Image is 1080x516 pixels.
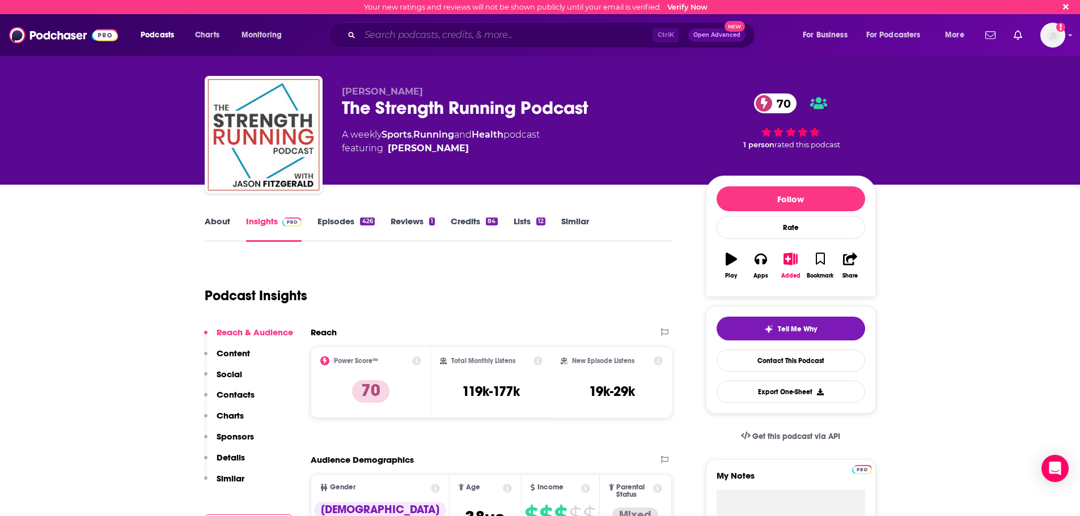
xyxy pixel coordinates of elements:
h2: Total Monthly Listens [451,357,515,365]
span: Logged in as BretAita [1040,23,1065,48]
button: open menu [133,26,189,44]
span: Gender [330,484,355,491]
p: Contacts [217,389,255,400]
span: [PERSON_NAME] [342,86,423,97]
div: Bookmark [807,272,833,279]
p: Details [217,452,245,463]
a: Charts [188,26,226,44]
a: Episodes426 [317,216,374,242]
span: rated this podcast [774,140,840,149]
img: Podchaser - Follow, Share and Rate Podcasts [9,24,118,46]
span: For Podcasters [866,27,921,43]
button: Follow [717,186,865,211]
a: Show notifications dropdown [1009,25,1027,45]
span: , [412,129,413,140]
h2: Audience Demographics [311,454,414,465]
button: Open AdvancedNew [688,28,746,42]
span: Monitoring [242,27,282,43]
h2: Power Score™ [334,357,378,365]
img: Podchaser Pro [282,218,302,227]
button: Show profile menu [1040,23,1065,48]
input: Search podcasts, credits, & more... [360,26,653,44]
div: Play [725,272,737,279]
p: 70 [352,380,389,403]
h3: 19k-29k [589,383,635,400]
p: Social [217,369,242,379]
div: 84 [486,218,497,225]
button: Contacts [204,389,255,410]
span: Income [537,484,564,491]
span: For Business [803,27,848,43]
h2: New Episode Listens [572,357,634,365]
span: Get this podcast via API [752,432,840,441]
a: Lists12 [514,216,545,242]
img: tell me why sparkle [764,325,773,334]
h3: 119k-177k [462,383,520,400]
span: Age [466,484,480,491]
p: Sponsors [217,431,254,442]
span: featuring [342,142,540,155]
button: Bookmark [806,245,835,286]
button: Share [835,245,865,286]
span: 70 [765,93,797,113]
a: Contact This Podcast [717,349,865,372]
button: open menu [234,26,297,44]
p: Charts [217,410,244,421]
span: 1 person [743,140,774,149]
a: Running [413,129,454,140]
button: open menu [859,26,937,44]
div: Search podcasts, credits, & more... [340,22,766,48]
span: and [454,129,472,140]
label: My Notes [717,470,865,490]
p: Similar [217,473,244,484]
button: Apps [746,245,776,286]
span: New [725,21,745,32]
button: Details [204,452,245,473]
a: Verify Now [667,3,708,11]
a: Sports [382,129,412,140]
a: 70 [754,93,797,113]
div: Your new ratings and reviews will not be shown publicly until your email is verified. [364,3,708,11]
h1: Podcast Insights [205,287,307,304]
span: Ctrl K [653,28,679,42]
button: Charts [204,410,244,431]
button: open menu [937,26,979,44]
span: Open Advanced [693,32,740,38]
span: Parental Status [616,484,651,498]
span: Tell Me Why [778,325,817,334]
a: Health [472,129,503,140]
div: Open Intercom Messenger [1041,455,1069,482]
div: 426 [360,218,374,225]
span: Podcasts [141,27,174,43]
button: Reach & Audience [204,327,293,348]
div: Apps [753,272,768,279]
button: Play [717,245,746,286]
button: tell me why sparkleTell Me Why [717,317,865,340]
button: Sponsors [204,431,254,452]
a: Credits84 [451,216,497,242]
div: Share [842,272,858,279]
img: Podchaser Pro [852,465,872,474]
span: Charts [195,27,219,43]
a: Reviews1 [391,216,435,242]
div: 70 1 personrated this podcast [706,86,876,156]
div: Rate [717,216,865,239]
a: About [205,216,230,242]
button: Similar [204,473,244,494]
p: Reach & Audience [217,327,293,338]
a: Get this podcast via API [732,423,850,450]
div: 12 [536,218,545,225]
button: Social [204,369,242,390]
p: Content [217,348,250,359]
div: Added [781,272,801,279]
div: A weekly podcast [342,128,540,155]
a: Pro website [852,463,872,474]
a: Similar [561,216,589,242]
svg: Email not verified [1056,23,1065,32]
div: 1 [429,218,435,225]
img: The Strength Running Podcast [207,78,320,191]
a: Show notifications dropdown [981,25,1000,45]
a: Jason Fitzgerald [388,142,469,155]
